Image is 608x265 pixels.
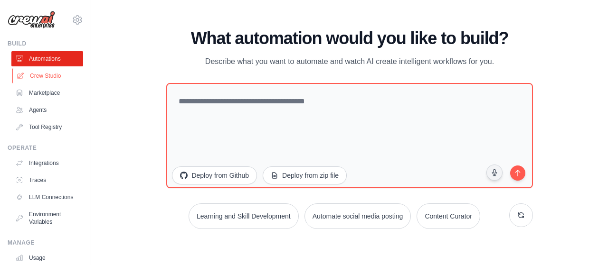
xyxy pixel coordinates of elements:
[11,51,83,66] a: Automations
[12,68,84,83] a: Crew Studio
[11,102,83,118] a: Agents
[8,239,83,247] div: Manage
[263,166,347,184] button: Deploy from zip file
[11,207,83,229] a: Environment Variables
[172,166,257,184] button: Deploy from Github
[190,55,509,68] p: Describe what you want to automate and watch AI create intelligent workflows for you.
[11,119,83,135] a: Tool Registry
[560,219,608,265] iframe: Chat Widget
[11,173,83,188] a: Traces
[8,144,83,152] div: Operate
[11,155,83,171] a: Integrations
[304,203,411,229] button: Automate social media posting
[417,203,480,229] button: Content Curator
[8,40,83,47] div: Build
[189,203,299,229] button: Learning and Skill Development
[11,190,83,205] a: LLM Connections
[166,29,532,48] h1: What automation would you like to build?
[11,85,83,101] a: Marketplace
[8,11,55,29] img: Logo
